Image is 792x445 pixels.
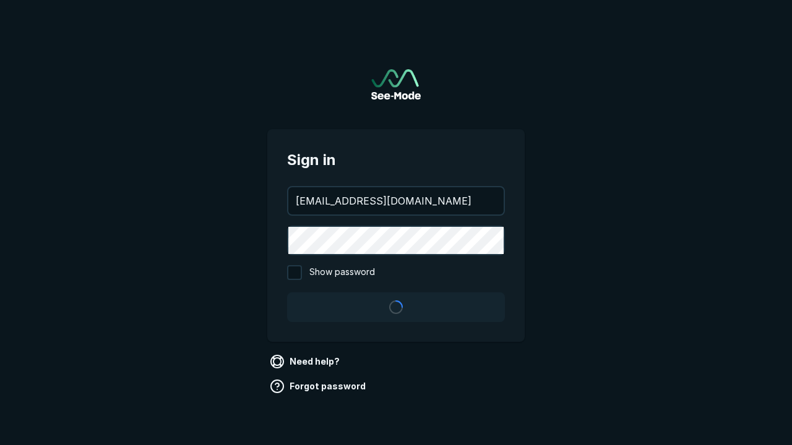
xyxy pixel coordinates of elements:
a: Need help? [267,352,345,371]
span: Sign in [287,149,505,171]
a: Forgot password [267,376,371,396]
a: Go to sign in [371,69,421,100]
span: Show password [309,265,375,280]
input: your@email.com [288,187,504,214]
img: See-Mode Logo [371,69,421,100]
